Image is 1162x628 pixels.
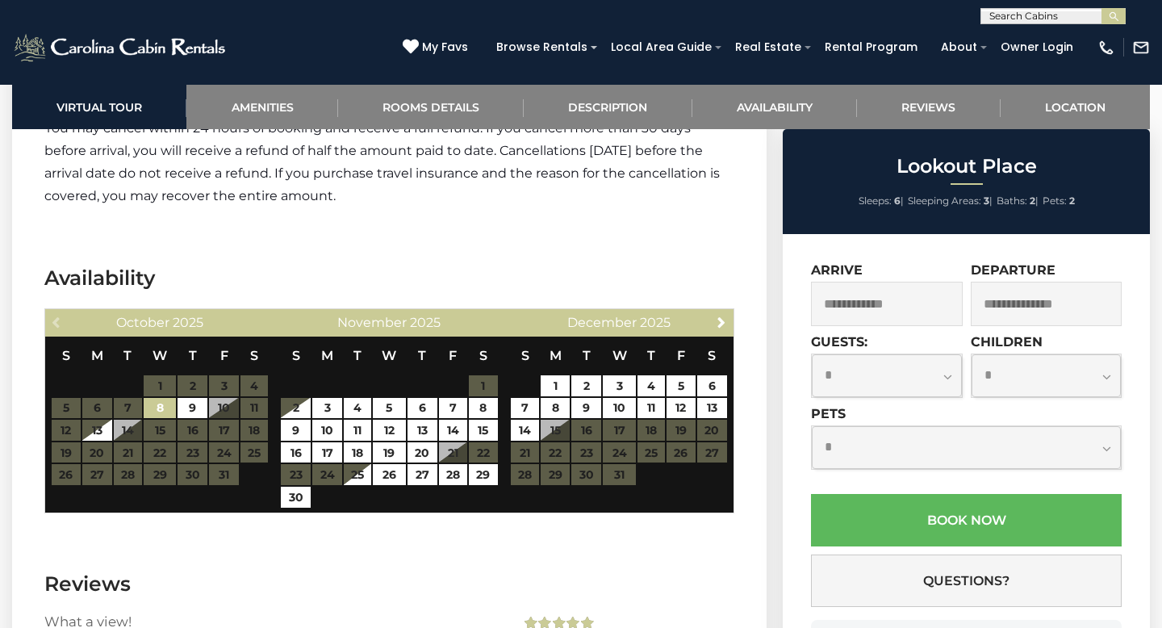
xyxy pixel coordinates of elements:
a: Reviews [857,85,1000,129]
a: 18 [344,442,371,463]
a: Rental Program [817,35,926,60]
h2: Lookout Place [787,156,1146,177]
a: 9 [571,398,601,419]
label: Pets [811,406,846,421]
strong: 2 [1030,195,1035,207]
a: 12 [667,398,696,419]
span: Thursday [418,348,426,363]
span: Sunday [292,348,300,363]
span: December [567,315,637,330]
a: 12 [373,420,405,441]
a: 7 [439,398,467,419]
a: 10 [312,420,342,441]
span: Pets: [1043,195,1067,207]
span: Friday [677,348,685,363]
a: 14 [511,420,540,441]
a: Availability [692,85,857,129]
strong: 3 [984,195,989,207]
a: 29 [469,464,498,485]
span: Wednesday [153,348,167,363]
a: 10 [603,398,635,419]
span: Wednesday [382,348,396,363]
span: Thursday [189,348,197,363]
button: Book Now [811,494,1122,546]
a: 2 [571,375,601,396]
span: Tuesday [123,348,132,363]
a: 3 [312,398,342,419]
a: 5 [667,375,696,396]
a: 30 [281,487,311,508]
h3: Reviews [44,570,734,598]
a: 2 [281,398,311,419]
a: 17 [312,442,342,463]
a: 5 [373,398,405,419]
span: Friday [449,348,457,363]
span: Tuesday [583,348,591,363]
span: Baths: [997,195,1027,207]
span: Sunday [62,348,70,363]
span: Monday [321,348,333,363]
strong: 2 [1069,195,1075,207]
img: White-1-2.png [12,31,230,64]
span: My Favs [422,39,468,56]
a: About [933,35,985,60]
a: My Favs [403,39,472,57]
a: 13 [697,398,727,419]
span: Saturday [708,348,716,363]
a: Local Area Guide [603,35,720,60]
a: 9 [281,420,311,441]
a: 25 [344,464,371,485]
span: Sleeps: [859,195,892,207]
a: 16 [281,442,311,463]
a: 8 [469,398,498,419]
a: 8 [541,398,570,419]
a: 4 [344,398,371,419]
span: Next [715,316,728,329]
span: Sleeping Areas: [908,195,981,207]
img: mail-regular-white.png [1132,39,1150,57]
a: Next [712,312,732,332]
a: 14 [439,420,467,441]
span: Friday [220,348,228,363]
a: 6 [697,375,727,396]
label: Children [971,334,1043,350]
span: Monday [550,348,562,363]
span: Monday [91,348,103,363]
button: Questions? [811,555,1122,607]
a: 9 [178,398,207,419]
a: 27 [408,464,437,485]
a: 11 [637,398,665,419]
a: 28 [439,464,467,485]
a: 3 [603,375,635,396]
a: 20 [408,442,437,463]
li: | [997,190,1039,211]
a: Amenities [186,85,337,129]
span: October [116,315,169,330]
a: Rooms Details [338,85,524,129]
span: Wednesday [612,348,627,363]
a: 15 [469,420,498,441]
span: 2025 [640,315,671,330]
a: Owner Login [993,35,1081,60]
a: 26 [373,464,405,485]
span: Saturday [250,348,258,363]
h3: Availability [44,264,734,292]
a: 13 [82,420,112,441]
label: Guests: [811,334,867,350]
span: Sunday [521,348,529,363]
a: 8 [144,398,176,419]
label: Departure [971,262,1055,278]
a: 1 [541,375,570,396]
li: | [859,190,904,211]
a: Virtual Tour [12,85,186,129]
label: Arrive [811,262,863,278]
a: 13 [408,420,437,441]
a: Real Estate [727,35,809,60]
span: Thursday [647,348,655,363]
span: November [337,315,407,330]
span: Saturday [479,348,487,363]
a: 11 [344,420,371,441]
a: Browse Rentals [488,35,596,60]
strong: 6 [894,195,901,207]
a: 4 [637,375,665,396]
